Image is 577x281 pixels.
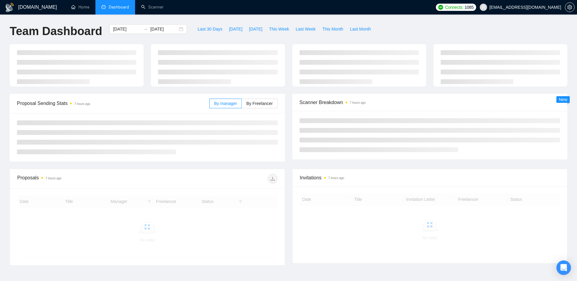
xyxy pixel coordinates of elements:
[328,176,344,180] time: 7 hours ago
[74,102,90,106] time: 7 hours ago
[71,5,89,10] a: homeHome
[113,26,141,32] input: Start date
[246,24,266,34] button: [DATE]
[249,26,262,32] span: [DATE]
[266,24,292,34] button: This Week
[465,4,474,11] span: 1085
[438,5,443,10] img: upwork-logo.png
[226,24,246,34] button: [DATE]
[559,97,567,102] span: New
[150,26,178,32] input: End date
[556,260,571,275] div: Open Intercom Messenger
[17,174,147,184] div: Proposals
[10,24,102,38] h1: Team Dashboard
[565,5,575,10] a: setting
[143,27,148,31] span: to
[5,3,15,12] img: logo
[197,26,222,32] span: Last 30 Days
[350,26,371,32] span: Last Month
[45,177,61,180] time: 7 hours ago
[347,24,374,34] button: Last Month
[214,101,237,106] span: By manager
[17,100,209,107] span: Proposal Sending Stats
[194,24,226,34] button: Last 30 Days
[565,2,575,12] button: setting
[319,24,347,34] button: This Month
[300,99,560,106] span: Scanner Breakdown
[296,26,316,32] span: Last Week
[322,26,343,32] span: This Month
[481,5,486,9] span: user
[141,5,164,10] a: searchScanner
[101,5,106,9] span: dashboard
[292,24,319,34] button: Last Week
[445,4,463,11] span: Connects:
[300,174,560,181] span: Invitations
[246,101,273,106] span: By Freelancer
[350,101,366,104] time: 7 hours ago
[109,5,129,10] span: Dashboard
[269,26,289,32] span: This Week
[229,26,242,32] span: [DATE]
[143,27,148,31] span: swap-right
